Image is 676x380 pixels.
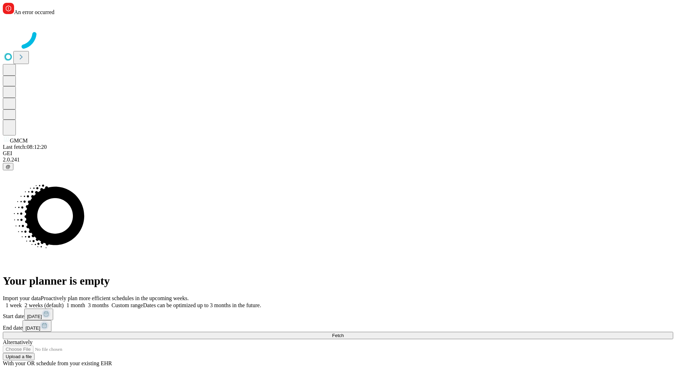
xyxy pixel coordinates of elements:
[14,9,55,15] span: An error occurred
[25,302,64,308] span: 2 weeks (default)
[3,144,47,150] span: Last fetch: 08:12:20
[112,302,143,308] span: Custom range
[27,314,42,319] span: [DATE]
[3,295,41,301] span: Import your data
[3,163,13,170] button: @
[3,320,673,332] div: End date
[88,302,109,308] span: 3 months
[67,302,85,308] span: 1 month
[3,360,112,366] span: With your OR schedule from your existing EHR
[3,332,673,339] button: Fetch
[6,164,11,169] span: @
[3,150,673,157] div: GEI
[3,353,35,360] button: Upload a file
[23,320,51,332] button: [DATE]
[3,157,673,163] div: 2.0.241
[3,339,32,345] span: Alternatively
[10,138,28,144] span: GMCM
[6,302,22,308] span: 1 week
[41,295,189,301] span: Proactively plan more efficient schedules in the upcoming weeks.
[24,309,53,320] button: [DATE]
[25,325,40,331] span: [DATE]
[3,309,673,320] div: Start date
[332,333,344,338] span: Fetch
[143,302,261,308] span: Dates can be optimized up to 3 months in the future.
[3,274,673,287] h1: Your planner is empty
